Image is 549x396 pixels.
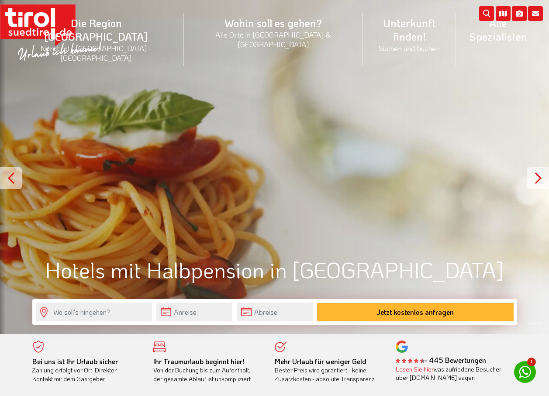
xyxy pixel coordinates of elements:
a: Unterkunft finden!Suchen und buchen [363,7,456,62]
i: Kontakt [528,6,543,21]
b: Mehr Urlaub für weniger Geld [275,357,366,366]
small: Nordtirol - [GEOGRAPHIC_DATA] - [GEOGRAPHIC_DATA] [19,43,173,62]
div: Bester Preis wird garantiert - keine Zusatzkosten - absolute Transparenz [275,357,383,383]
h1: Hotels mit Halbpension in [GEOGRAPHIC_DATA] [32,258,517,282]
div: Von der Buchung bis zum Aufenthalt, der gesamte Ablauf ist unkompliziert [153,357,262,383]
button: Jetzt kostenlos anfragen [317,303,514,321]
a: Wohin soll es gehen?Alle Orte in [GEOGRAPHIC_DATA] & [GEOGRAPHIC_DATA] [184,7,363,59]
div: was zufriedene Besucher über [DOMAIN_NAME] sagen [396,365,504,382]
a: 1 [514,361,536,383]
b: Bei uns ist Ihr Urlaub sicher [32,357,118,366]
a: Alle Spezialisten [456,7,540,53]
a: Lesen Sie hier [396,365,434,373]
i: Karte öffnen [496,6,511,21]
small: Alle Orte in [GEOGRAPHIC_DATA] & [GEOGRAPHIC_DATA] [194,30,352,49]
span: 1 [527,358,536,366]
small: Suchen und buchen [373,43,445,53]
input: Wo soll's hingehen? [36,303,152,321]
input: Anreise [156,303,232,321]
b: - 445 Bewertungen [396,355,486,365]
i: Fotogalerie [512,6,527,21]
div: Zahlung erfolgt vor Ort. Direkter Kontakt mit dem Gastgeber [32,357,141,383]
a: Die Region [GEOGRAPHIC_DATA]Nordtirol - [GEOGRAPHIC_DATA] - [GEOGRAPHIC_DATA] [9,7,184,72]
b: Ihr Traumurlaub beginnt hier! [153,357,244,366]
input: Abreise [237,303,313,321]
